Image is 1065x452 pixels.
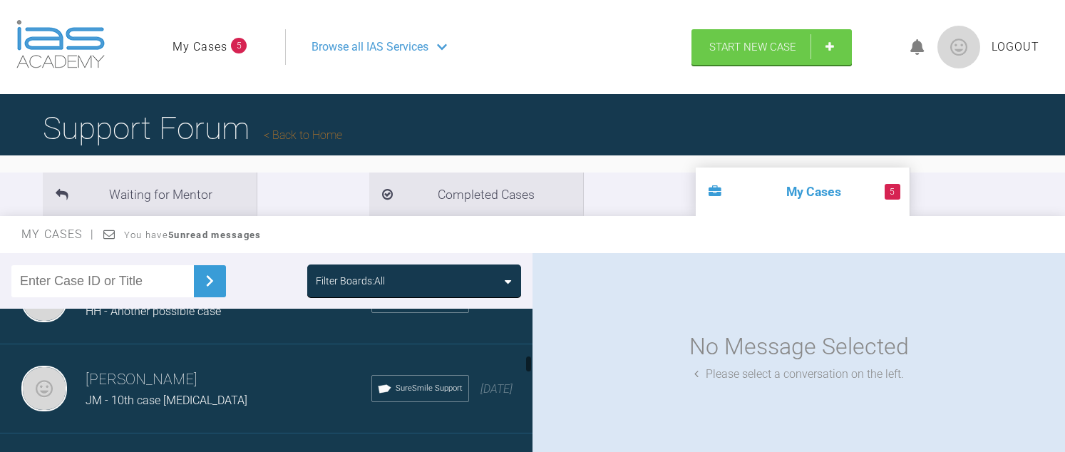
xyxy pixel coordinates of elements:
[694,365,904,384] div: Please select a conversation on the left.
[21,227,95,241] span: My Cases
[369,173,583,216] li: Completed Cases
[86,394,247,407] span: JM - 10th case [MEDICAL_DATA]
[689,329,909,365] div: No Message Selected
[173,38,227,56] a: My Cases
[885,184,900,200] span: 5
[396,382,463,395] span: SureSmile Support
[86,304,221,318] span: HH - Another possible case
[86,368,371,392] h3: [PERSON_NAME]
[480,382,513,396] span: [DATE]
[43,103,342,153] h1: Support Forum
[16,20,105,68] img: logo-light.3e3ef733.png
[168,230,261,240] strong: 5 unread messages
[21,366,67,411] img: Cathryn Sherlock
[11,265,194,297] input: Enter Case ID or Title
[264,128,342,142] a: Back to Home
[316,273,385,289] div: Filter Boards: All
[124,230,262,240] span: You have
[312,38,428,56] span: Browse all IAS Services
[992,38,1039,56] a: Logout
[231,38,247,53] span: 5
[43,173,257,216] li: Waiting for Mentor
[696,168,910,216] li: My Cases
[709,41,796,53] span: Start New Case
[198,269,221,292] img: chevronRight.28bd32b0.svg
[937,26,980,68] img: profile.png
[691,29,852,65] a: Start New Case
